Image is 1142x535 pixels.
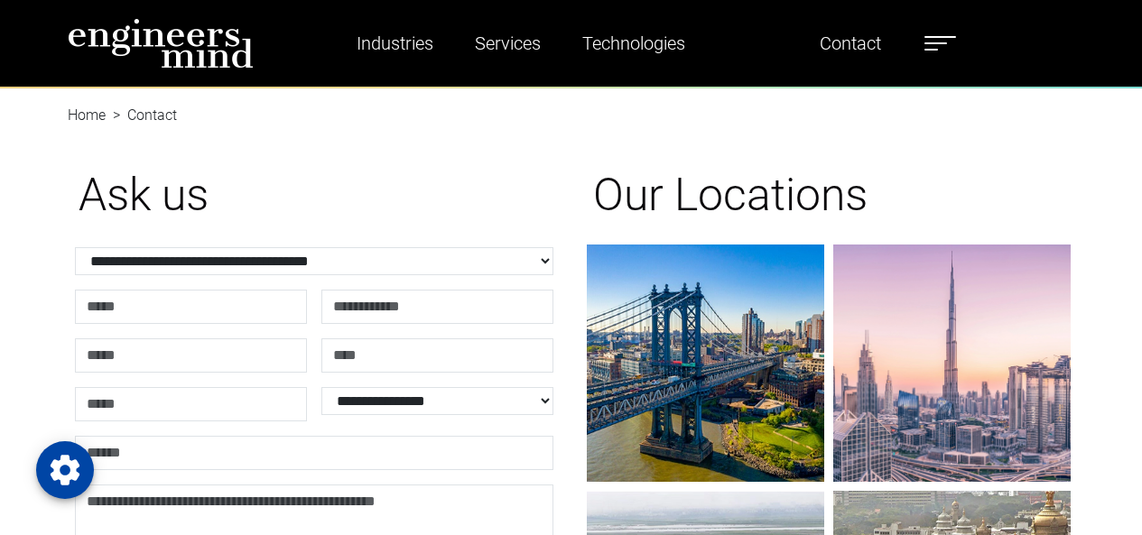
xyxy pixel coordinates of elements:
[833,244,1071,482] img: gif
[106,105,177,126] li: Contact
[468,23,548,64] a: Services
[587,244,824,482] img: gif
[68,106,106,124] a: Home
[68,87,1075,108] nav: breadcrumb
[349,23,441,64] a: Industries
[68,18,254,69] img: logo
[575,23,692,64] a: Technologies
[593,168,1064,222] h1: Our Locations
[812,23,888,64] a: Contact
[79,168,550,222] h1: Ask us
